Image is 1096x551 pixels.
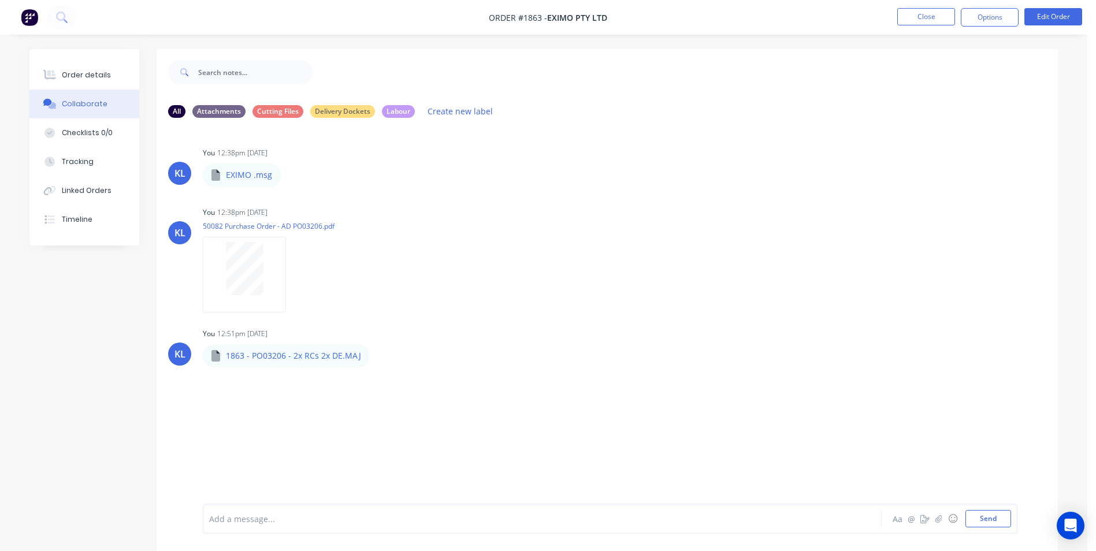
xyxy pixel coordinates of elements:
[174,166,185,180] div: KL
[29,118,139,147] button: Checklists 0/0
[961,8,1019,27] button: Options
[62,214,92,225] div: Timeline
[1024,8,1082,25] button: Edit Order
[198,61,313,84] input: Search notes...
[1057,512,1084,539] div: Open Intercom Messenger
[192,105,246,118] div: Attachments
[890,512,904,526] button: Aa
[226,350,361,362] p: 1863 - PO03206 - 2x RCs 2x DE.MAJ
[252,105,303,118] div: Cutting Files
[217,329,268,339] div: 12:51pm [DATE]
[203,148,215,158] div: You
[29,61,139,90] button: Order details
[174,347,185,361] div: KL
[310,105,375,118] div: Delivery Dockets
[168,105,185,118] div: All
[29,147,139,176] button: Tracking
[21,9,38,26] img: Factory
[226,169,272,181] p: EXIMO .msg
[904,512,918,526] button: @
[946,512,960,526] button: ☺
[217,148,268,158] div: 12:38pm [DATE]
[62,185,112,196] div: Linked Orders
[489,12,547,23] span: Order #1863 -
[897,8,955,25] button: Close
[547,12,607,23] span: Eximo Pty Ltd
[965,510,1011,527] button: Send
[217,207,268,218] div: 12:38pm [DATE]
[62,70,111,80] div: Order details
[29,205,139,234] button: Timeline
[62,128,113,138] div: Checklists 0/0
[174,226,185,240] div: KL
[422,103,499,119] button: Create new label
[62,99,107,109] div: Collaborate
[62,157,94,167] div: Tracking
[203,329,215,339] div: You
[29,90,139,118] button: Collaborate
[382,105,415,118] div: Labour
[203,221,335,231] p: 50082 Purchase Order - AD PO03206.pdf
[203,207,215,218] div: You
[29,176,139,205] button: Linked Orders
